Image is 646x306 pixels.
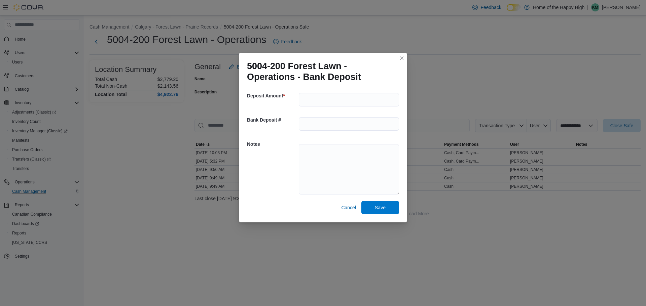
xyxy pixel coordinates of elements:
[247,89,297,102] h5: Deposit Amount
[398,54,406,62] button: Closes this modal window
[247,61,394,82] h1: 5004-200 Forest Lawn - Operations - Bank Deposit
[247,113,297,127] h5: Bank Deposit #
[361,201,399,214] button: Save
[247,137,297,151] h5: Notes
[338,201,359,214] button: Cancel
[341,204,356,211] span: Cancel
[375,204,386,211] span: Save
